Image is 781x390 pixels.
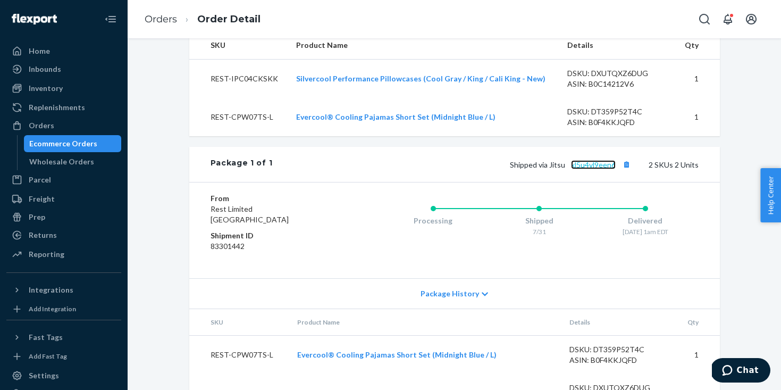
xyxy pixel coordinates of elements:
[24,153,122,170] a: Wholesale Orders
[6,367,121,384] a: Settings
[567,106,667,117] div: DSKU: DT359P52T4C
[297,350,497,359] a: Evercool® Cooling Pajamas Short Set (Midnight Blue / L)
[29,212,45,222] div: Prep
[189,309,289,336] th: SKU
[29,156,94,167] div: Wholesale Orders
[29,304,76,313] div: Add Integration
[29,138,97,149] div: Ecommerce Orders
[100,9,121,30] button: Close Navigation
[510,160,634,169] span: Shipped via Jitsu
[620,157,634,171] button: Copy tracking number
[6,99,121,116] a: Replenishments
[29,352,67,361] div: Add Fast Tag
[486,227,592,236] div: 7/31
[717,9,738,30] button: Open notifications
[6,117,121,134] a: Orders
[6,281,121,298] button: Integrations
[571,160,616,169] a: xl5u4vl9een6
[136,4,269,35] ol: breadcrumbs
[6,61,121,78] a: Inbounds
[486,215,592,226] div: Shipped
[29,102,85,113] div: Replenishments
[272,157,698,171] div: 2 SKUs 2 Units
[6,171,121,188] a: Parcel
[29,249,64,260] div: Reporting
[29,64,61,74] div: Inbounds
[6,246,121,263] a: Reporting
[567,117,667,128] div: ASIN: B0F4KKJQFD
[592,227,699,236] div: [DATE] 1am EDT
[211,241,338,252] dd: 83301442
[29,332,63,343] div: Fast Tags
[211,230,338,241] dt: Shipment ID
[675,98,719,136] td: 1
[6,227,121,244] a: Returns
[211,193,338,204] dt: From
[569,355,669,366] div: ASIN: B0F4KKJQFD
[296,112,496,121] a: Evercool® Cooling Pajamas Short Set (Midnight Blue / L)
[741,9,762,30] button: Open account menu
[678,309,720,336] th: Qty
[189,336,289,375] td: REST-CPW07TS-L
[675,31,719,60] th: Qty
[6,303,121,316] a: Add Integration
[561,309,678,336] th: Details
[189,98,288,136] td: REST-CPW07TS-L
[421,288,479,299] span: Package History
[29,83,63,94] div: Inventory
[567,68,667,79] div: DSKU: DXUTQXZ6DUG
[559,31,676,60] th: Details
[288,31,558,60] th: Product Name
[694,9,715,30] button: Open Search Box
[569,344,669,355] div: DSKU: DT359P52T4C
[712,358,770,385] iframe: Opens a widget where you can chat to one of our agents
[380,215,486,226] div: Processing
[296,74,545,83] a: Silvercool Performance Pillowcases (Cool Gray / King / Cali King - New)
[592,215,699,226] div: Delivered
[6,329,121,346] button: Fast Tags
[145,13,177,25] a: Orders
[6,43,121,60] a: Home
[289,309,561,336] th: Product Name
[29,120,54,131] div: Orders
[189,31,288,60] th: SKU
[24,135,122,152] a: Ecommerce Orders
[6,350,121,363] a: Add Fast Tag
[6,190,121,208] a: Freight
[6,209,121,226] a: Prep
[211,157,273,171] div: Package 1 of 1
[678,336,720,375] td: 1
[29,175,51,185] div: Parcel
[29,46,50,56] div: Home
[760,168,781,222] button: Help Center
[675,60,719,98] td: 1
[211,204,289,224] span: Rest Limited [GEOGRAPHIC_DATA]
[197,13,261,25] a: Order Detail
[29,194,55,204] div: Freight
[29,285,73,295] div: Integrations
[189,60,288,98] td: REST-IPC04CKSKK
[29,370,59,381] div: Settings
[567,79,667,89] div: ASIN: B0C14212V6
[6,80,121,97] a: Inventory
[12,14,57,24] img: Flexport logo
[29,230,57,240] div: Returns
